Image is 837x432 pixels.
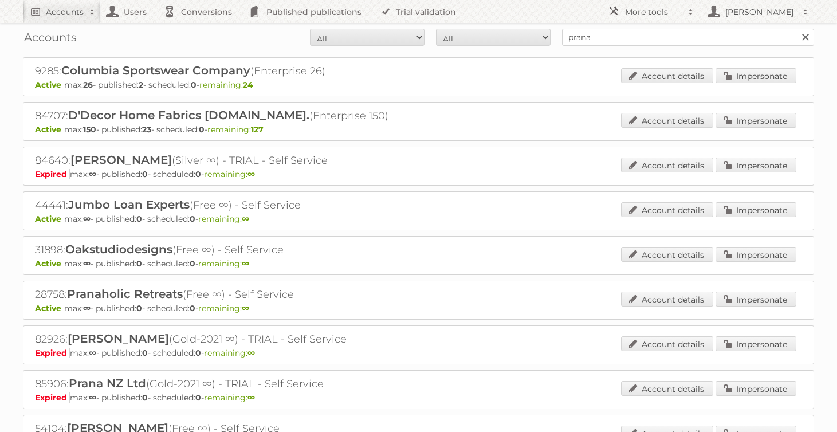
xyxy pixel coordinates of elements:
span: [PERSON_NAME] [68,332,169,345]
span: D'Decor Home Fabrics [DOMAIN_NAME]. [68,108,309,122]
h2: 28758: (Free ∞) - Self Service [35,287,436,302]
span: remaining: [198,303,249,313]
span: Columbia Sportswear Company [61,64,250,77]
strong: ∞ [242,303,249,313]
p: max: - published: - scheduled: - [35,169,802,179]
strong: 0 [190,214,195,224]
a: Impersonate [716,381,796,396]
a: Account details [621,292,713,307]
h2: 84640: (Silver ∞) - TRIAL - Self Service [35,153,436,168]
h2: 31898: (Free ∞) - Self Service [35,242,436,257]
a: Account details [621,381,713,396]
strong: 0 [136,214,142,224]
a: Impersonate [716,247,796,262]
h2: 9285: (Enterprise 26) [35,64,436,78]
h2: [PERSON_NAME] [722,6,797,18]
a: Account details [621,336,713,351]
strong: 2 [139,80,143,90]
a: Impersonate [716,336,796,351]
p: max: - published: - scheduled: - [35,392,802,403]
strong: 0 [190,258,195,269]
span: remaining: [207,124,264,135]
span: Prana NZ Ltd [69,376,146,390]
p: max: - published: - scheduled: - [35,303,802,313]
a: Account details [621,158,713,172]
h2: 85906: (Gold-2021 ∞) - TRIAL - Self Service [35,376,436,391]
strong: 23 [142,124,151,135]
strong: 0 [142,169,148,179]
span: [PERSON_NAME] [70,153,172,167]
span: Active [35,258,64,269]
span: remaining: [204,348,255,358]
span: Active [35,80,64,90]
span: remaining: [199,80,253,90]
strong: ∞ [242,214,249,224]
a: Account details [621,68,713,83]
strong: ∞ [89,348,96,358]
p: max: - published: - scheduled: - [35,80,802,90]
a: Impersonate [716,202,796,217]
strong: ∞ [83,214,91,224]
span: Expired [35,392,70,403]
strong: 0 [142,392,148,403]
a: Account details [621,202,713,217]
span: remaining: [204,392,255,403]
strong: 0 [195,348,201,358]
strong: ∞ [89,169,96,179]
span: remaining: [204,169,255,179]
strong: ∞ [89,392,96,403]
span: Active [35,214,64,224]
strong: 127 [251,124,264,135]
strong: 26 [83,80,93,90]
a: Impersonate [716,68,796,83]
span: remaining: [198,258,249,269]
a: Impersonate [716,158,796,172]
h2: Accounts [46,6,84,18]
span: Expired [35,169,70,179]
p: max: - published: - scheduled: - [35,214,802,224]
strong: ∞ [247,392,255,403]
h2: More tools [625,6,682,18]
strong: ∞ [247,348,255,358]
strong: 24 [243,80,253,90]
p: max: - published: - scheduled: - [35,348,802,358]
a: Impersonate [716,113,796,128]
span: Oakstudiodesigns [65,242,172,256]
span: Pranaholic Retreats [67,287,183,301]
h2: 84707: (Enterprise 150) [35,108,436,123]
strong: 0 [142,348,148,358]
a: Account details [621,247,713,262]
h2: 44441: (Free ∞) - Self Service [35,198,436,213]
span: Active [35,124,64,135]
strong: 150 [83,124,96,135]
strong: 0 [195,169,201,179]
span: Jumbo Loan Experts [68,198,190,211]
strong: 0 [136,258,142,269]
span: Expired [35,348,70,358]
strong: 0 [191,80,197,90]
a: Impersonate [716,292,796,307]
p: max: - published: - scheduled: - [35,258,802,269]
strong: 0 [195,392,201,403]
p: max: - published: - scheduled: - [35,124,802,135]
strong: ∞ [83,303,91,313]
span: Active [35,303,64,313]
strong: 0 [190,303,195,313]
strong: ∞ [83,258,91,269]
a: Account details [621,113,713,128]
strong: ∞ [242,258,249,269]
span: remaining: [198,214,249,224]
h2: 82926: (Gold-2021 ∞) - TRIAL - Self Service [35,332,436,347]
strong: ∞ [247,169,255,179]
strong: 0 [199,124,205,135]
strong: 0 [136,303,142,313]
